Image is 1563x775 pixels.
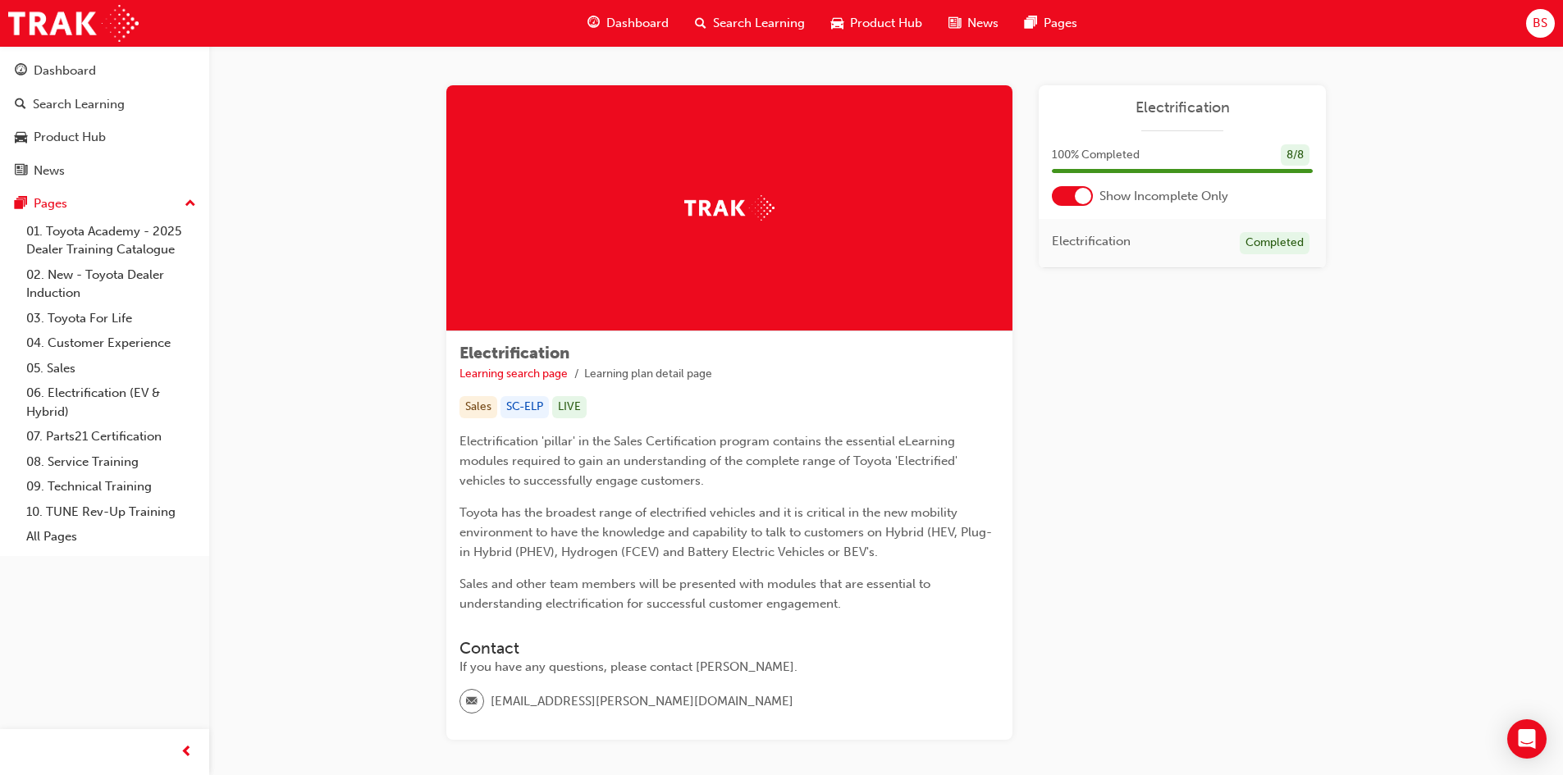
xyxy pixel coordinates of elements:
[850,14,922,33] span: Product Hub
[7,52,203,189] button: DashboardSearch LearningProduct HubNews
[20,262,203,306] a: 02. New - Toyota Dealer Induction
[20,474,203,499] a: 09. Technical Training
[459,658,999,677] div: If you have any questions, please contact [PERSON_NAME].
[684,195,775,221] img: Trak
[1507,719,1547,759] div: Open Intercom Messenger
[7,189,203,219] button: Pages
[20,306,203,331] a: 03. Toyota For Life
[1281,144,1309,166] div: 8 / 8
[34,62,96,80] div: Dashboard
[15,64,27,79] span: guage-icon
[181,742,193,763] span: prev-icon
[20,219,203,262] a: 01. Toyota Academy - 2025 Dealer Training Catalogue
[967,14,999,33] span: News
[459,639,999,658] h3: Contact
[7,156,203,186] a: News
[1099,187,1228,206] span: Show Incomplete Only
[459,344,569,362] span: Electrification
[574,7,682,40] a: guage-iconDashboard
[695,13,706,34] span: search-icon
[1052,146,1140,165] span: 100 % Completed
[34,128,106,147] div: Product Hub
[7,56,203,86] a: Dashboard
[491,692,793,711] span: [EMAIL_ADDRESS][PERSON_NAME][DOMAIN_NAME]
[1533,14,1547,33] span: BS
[20,356,203,381] a: 05. Sales
[20,381,203,424] a: 06. Electrification (EV & Hybrid)
[8,5,139,42] img: Trak
[1240,232,1309,254] div: Completed
[713,14,805,33] span: Search Learning
[584,365,712,384] li: Learning plan detail page
[20,331,203,356] a: 04. Customer Experience
[459,577,934,611] span: Sales and other team members will be presented with modules that are essential to understanding e...
[682,7,818,40] a: search-iconSearch Learning
[34,162,65,180] div: News
[466,691,478,713] span: email-icon
[185,194,196,215] span: up-icon
[7,89,203,120] a: Search Learning
[7,122,203,153] a: Product Hub
[459,367,568,381] a: Learning search page
[606,14,669,33] span: Dashboard
[818,7,935,40] a: car-iconProduct Hub
[948,13,961,34] span: news-icon
[935,7,1012,40] a: news-iconNews
[459,396,497,418] div: Sales
[1526,9,1555,38] button: BS
[33,95,125,114] div: Search Learning
[587,13,600,34] span: guage-icon
[831,13,843,34] span: car-icon
[20,424,203,449] a: 07. Parts21 Certification
[15,197,27,212] span: pages-icon
[1052,232,1131,251] span: Electrification
[1052,98,1313,117] a: Electrification
[500,396,549,418] div: SC-ELP
[15,98,26,112] span: search-icon
[34,194,67,213] div: Pages
[20,449,203,475] a: 08. Service Training
[552,396,587,418] div: LIVE
[1044,14,1077,33] span: Pages
[459,434,961,488] span: Electrification 'pillar' in the Sales Certification program contains the essential eLearning modu...
[1025,13,1037,34] span: pages-icon
[1012,7,1090,40] a: pages-iconPages
[20,524,203,549] a: All Pages
[459,505,992,559] span: Toyota has the broadest range of electrified vehicles and it is critical in the new mobility envi...
[15,164,27,179] span: news-icon
[20,499,203,525] a: 10. TUNE Rev-Up Training
[15,130,27,145] span: car-icon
